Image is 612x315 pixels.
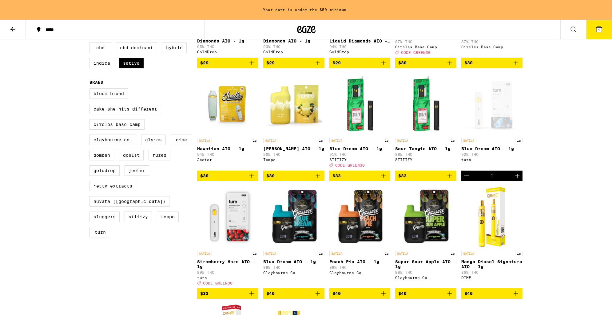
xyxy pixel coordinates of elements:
[89,80,103,85] legend: Brand
[461,138,476,143] p: SATIVA
[329,288,391,299] button: Add to bag
[125,165,149,176] label: Jeeter
[395,152,456,156] p: 88% THC
[197,158,258,162] div: Jeeter
[116,42,157,53] label: CBD Dominant
[119,58,144,68] label: Sativa
[263,138,278,143] p: SATIVA
[197,259,258,269] p: Strawberry Haze AIO - 1g
[461,186,523,288] a: Open page for Mango Diesel Signature AIO - 1g from DIME
[197,45,258,49] p: 95% THC
[329,186,391,248] img: Claybourne Co. - Peach Pie AIO - 1g
[461,40,523,44] p: 87% THC
[197,146,258,151] p: Hawaiian AIO - 1g
[395,58,456,68] button: Add to bag
[475,186,509,248] img: DIME - Mango Diesel Signature AIO - 1g
[251,251,258,256] p: 1g
[197,138,212,143] p: SATIVA
[395,270,456,274] p: 88% THC
[329,251,344,256] p: SATIVA
[263,158,324,162] div: Tempo
[263,50,324,54] div: GoldDrop
[329,265,391,269] p: 88% THC
[395,73,456,135] img: STIIIZY - Sour Tangie AIO - 1g
[157,212,179,222] label: Tempo
[395,40,456,44] p: 87% THC
[149,150,170,160] label: Fuzed
[197,152,258,156] p: 94% THC
[461,171,472,181] button: Decrement
[329,73,391,135] img: STIIIZY - Blue Dream AIO - 1g
[329,50,391,54] div: GoldDrop
[461,251,476,256] p: SATIVA
[89,150,114,160] label: Dompen
[89,119,145,130] label: Circles Base Camp
[197,58,258,68] button: Add to bag
[395,73,456,170] a: Open page for Sour Tangie AIO - 1g from STIIIZY
[395,186,456,248] img: Claybourne Co. - Super Sour Apple AIO - 1g
[263,152,324,156] p: 90% THC
[263,186,324,248] img: Claybourne Co. - Blue Dream AIO - 1g
[197,186,258,248] img: turn - Strawberry Haze AIO - 1g
[329,171,391,181] button: Add to bag
[464,291,473,296] span: $40
[461,270,523,274] p: 86% THC
[89,104,161,114] label: Cake She Hits Different
[395,146,456,151] p: Sour Tangie AIO - 1g
[335,164,365,168] span: CODE GREEN30
[263,265,324,269] p: 88% THC
[329,138,344,143] p: SATIVA
[461,152,523,156] p: 92% THC
[203,281,232,285] span: CODE GREEN30
[266,60,275,65] span: $29
[395,276,456,280] div: Claybourne Co.
[395,171,456,181] button: Add to bag
[461,58,523,68] button: Add to bag
[383,138,390,143] p: 1g
[464,60,473,65] span: $30
[89,135,136,145] label: Claybourne Co.
[89,212,120,222] label: Sluggers
[197,251,212,256] p: SATIVA
[398,291,407,296] span: $40
[197,288,258,299] button: Add to bag
[89,181,136,191] label: Jetty Extracts
[329,271,391,275] div: Claybourne Co.
[89,88,128,99] label: Bloom Brand
[395,45,456,49] div: Circles Base Camp
[398,173,407,178] span: $33
[332,60,341,65] span: $29
[449,251,456,256] p: 1g
[89,42,111,53] label: CBD
[449,138,456,143] p: 1g
[317,251,324,256] p: 1g
[329,152,391,156] p: 91% THC
[263,73,324,170] a: Open page for Yuzu Haze AIO - 1g from Tempo
[395,288,456,299] button: Add to bag
[200,60,209,65] span: $29
[89,227,111,237] label: turn
[197,186,258,288] a: Open page for Strawberry Haze AIO - 1g from turn
[263,288,324,299] button: Add to bag
[461,259,523,269] p: Mango Diesel Signature AIO - 1g
[332,173,341,178] span: $33
[461,158,523,162] div: turn
[329,259,391,264] p: Peach Pie AIO - 1g
[197,276,258,280] div: turn
[141,135,166,145] label: CLSICS
[329,146,391,151] p: Blue Dream AIO - 1g
[461,276,523,280] div: DIME
[197,73,258,170] a: Open page for Hawaiian AIO - 1g from Jeeter
[89,165,120,176] label: GoldDrop
[332,291,341,296] span: $40
[329,73,391,170] a: Open page for Blue Dream AIO - 1g from STIIIZY
[197,270,258,274] p: 89% THC
[251,138,258,143] p: 1g
[89,58,114,68] label: Indica
[401,50,431,55] span: CODE GREEN30
[598,28,600,32] span: 1
[263,73,324,135] img: Tempo - Yuzu Haze AIO - 1g
[200,173,209,178] span: $30
[263,251,278,256] p: SATIVA
[329,158,391,162] div: STIIIZY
